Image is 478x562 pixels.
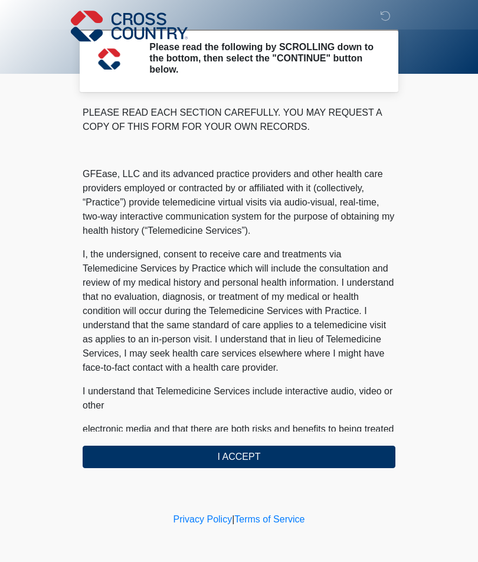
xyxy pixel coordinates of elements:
[232,514,234,524] a: |
[83,446,395,468] button: I ACCEPT
[83,167,395,238] p: GFEase, LLC and its advanced practice providers and other health care providers employed or contr...
[83,247,395,375] p: I, the undersigned, consent to receive care and treatments via Telemedicine Services by Practice ...
[173,514,233,524] a: Privacy Policy
[83,422,395,450] p: electronic media and that there are both risks and benefits to being treated via telemedicine.
[71,9,188,43] img: Cross Country Logo
[234,514,305,524] a: Terms of Service
[91,41,127,77] img: Agent Avatar
[149,41,378,76] h2: Please read the following by SCROLLING down to the bottom, then select the "CONTINUE" button below.
[83,384,395,413] p: I understand that Telemedicine Services include interactive audio, video or other
[83,106,395,134] p: PLEASE READ EACH SECTION CAREFULLY. YOU MAY REQUEST A COPY OF THIS FORM FOR YOUR OWN RECORDS.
